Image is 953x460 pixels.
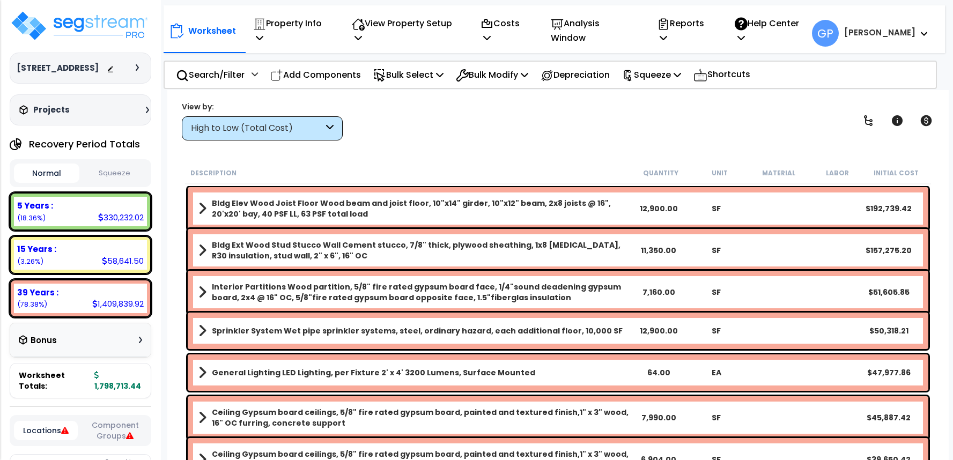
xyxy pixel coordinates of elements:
[812,20,839,47] span: GP
[17,243,56,255] b: 15 Years :
[10,10,149,42] img: logo_pro_r.png
[198,365,630,380] a: Assembly Title
[198,407,630,428] a: Assembly Title
[94,370,141,391] b: 1,798,713.44
[826,169,849,177] small: Labor
[17,257,43,266] small: 3.2601913509914064%
[688,62,756,88] div: Shortcuts
[188,24,236,38] p: Worksheet
[688,367,745,378] div: EA
[17,200,53,211] b: 5 Years :
[688,412,745,423] div: SF
[17,287,58,298] b: 39 Years :
[481,16,528,45] p: Costs
[83,419,147,442] button: Component Groups
[551,16,633,45] p: Analysis Window
[688,287,745,298] div: SF
[860,287,917,298] div: $51,605.85
[212,240,630,261] b: Bldg Ext Wood Stud Stucco Wall Cement stucco, 7/8" thick, plywood sheathing, 1x8 [MEDICAL_DATA], ...
[212,407,630,428] b: Ceiling Gypsum board ceilings, 5/8" fire rated gypsum board, painted and textured finish,1" x 3" ...
[182,101,343,112] div: View by:
[657,16,712,45] p: Reports
[31,336,57,345] h3: Bonus
[212,281,630,303] b: Interior Partitions Wood partition, 5/8" fire rated gypsum board face, 1/4"sound deadening gypsum...
[14,164,79,183] button: Normal
[19,370,90,391] span: Worksheet Totals:
[82,164,147,183] button: Squeeze
[212,367,535,378] b: General Lighting LED Lighting, per Fixture 2' x 4' 3200 Lumens, Surface Mounted
[693,67,750,83] p: Shortcuts
[29,139,140,150] h4: Recovery Period Totals
[622,68,681,82] p: Squeeze
[176,68,245,82] p: Search/Filter
[270,68,361,82] p: Add Components
[17,300,47,309] small: 78.38046287128427%
[253,16,329,45] p: Property Info
[630,287,687,298] div: 7,160.00
[630,325,687,336] div: 12,900.00
[198,281,630,303] a: Assembly Title
[630,367,687,378] div: 64.00
[191,122,323,135] div: High to Low (Total Cost)
[212,325,623,336] b: Sprinkler System Wet pipe sprinkler systems, steel, ordinary hazard, each additional floor, 10,00...
[212,198,630,219] b: Bldg Elev Wood Joist Floor Wood beam and joist floor, 10"x14" girder, 10"x12" beam, 2x8 joists @ ...
[33,105,70,115] h3: Projects
[264,62,367,87] div: Add Components
[17,63,99,73] h3: [STREET_ADDRESS]
[688,245,745,256] div: SF
[688,203,745,214] div: SF
[860,367,917,378] div: $47,977.86
[688,325,745,336] div: SF
[860,325,917,336] div: $50,318.21
[98,212,144,223] div: 330,232.02
[190,169,237,177] small: Description
[630,203,687,214] div: 12,900.00
[198,323,630,338] a: Assembly Title
[844,27,915,38] b: [PERSON_NAME]
[712,169,728,177] small: Unit
[630,412,687,423] div: 7,990.00
[874,169,919,177] small: Initial Cost
[762,169,795,177] small: Material
[860,412,917,423] div: $45,887.42
[17,213,46,222] small: 18.35934577772433%
[373,68,444,82] p: Bulk Select
[735,16,806,45] p: Help Center
[102,255,144,266] div: 58,641.50
[643,169,678,177] small: Quantity
[352,16,458,45] p: View Property Setup
[198,198,630,219] a: Assembly Title
[860,245,917,256] div: $157,275.20
[14,421,78,440] button: Locations
[860,203,917,214] div: $192,739.42
[456,68,528,82] p: Bulk Modify
[535,62,616,87] div: Depreciation
[92,298,144,309] div: 1,409,839.92
[541,68,610,82] p: Depreciation
[630,245,687,256] div: 11,350.00
[198,240,630,261] a: Assembly Title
